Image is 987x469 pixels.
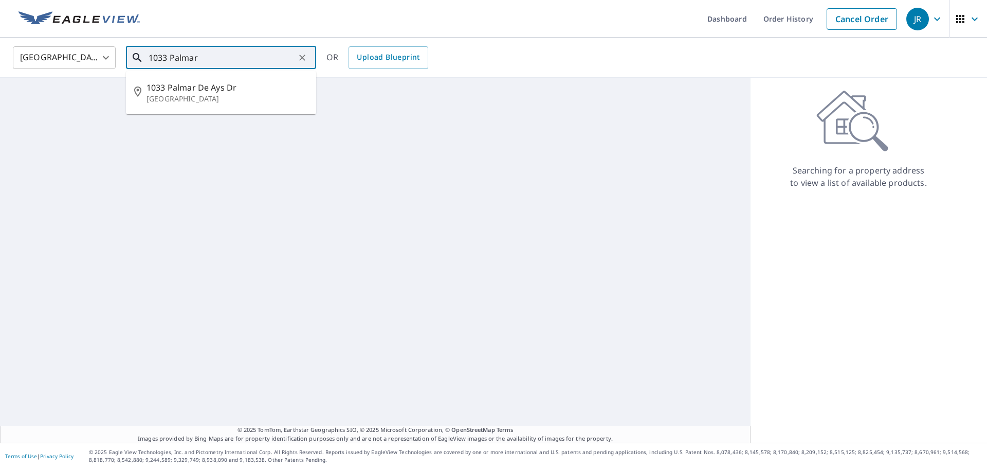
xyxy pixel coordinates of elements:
[40,453,74,460] a: Privacy Policy
[295,50,309,65] button: Clear
[326,46,428,69] div: OR
[147,94,308,104] p: [GEOGRAPHIC_DATA]
[5,453,37,460] a: Terms of Use
[357,51,419,64] span: Upload Blueprint
[790,164,927,189] p: Searching for a property address to view a list of available products.
[5,453,74,459] p: |
[497,426,514,433] a: Terms
[89,448,982,464] p: © 2025 Eagle View Technologies, Inc. and Pictometry International Corp. All Rights Reserved. Repo...
[906,8,929,30] div: JR
[451,426,495,433] a: OpenStreetMap
[147,81,308,94] span: 1033 Palmar De Ays Dr
[19,11,140,27] img: EV Logo
[237,426,514,435] span: © 2025 TomTom, Earthstar Geographics SIO, © 2025 Microsoft Corporation, ©
[13,43,116,72] div: [GEOGRAPHIC_DATA]
[349,46,428,69] a: Upload Blueprint
[827,8,897,30] a: Cancel Order
[149,43,295,72] input: Search by address or latitude-longitude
